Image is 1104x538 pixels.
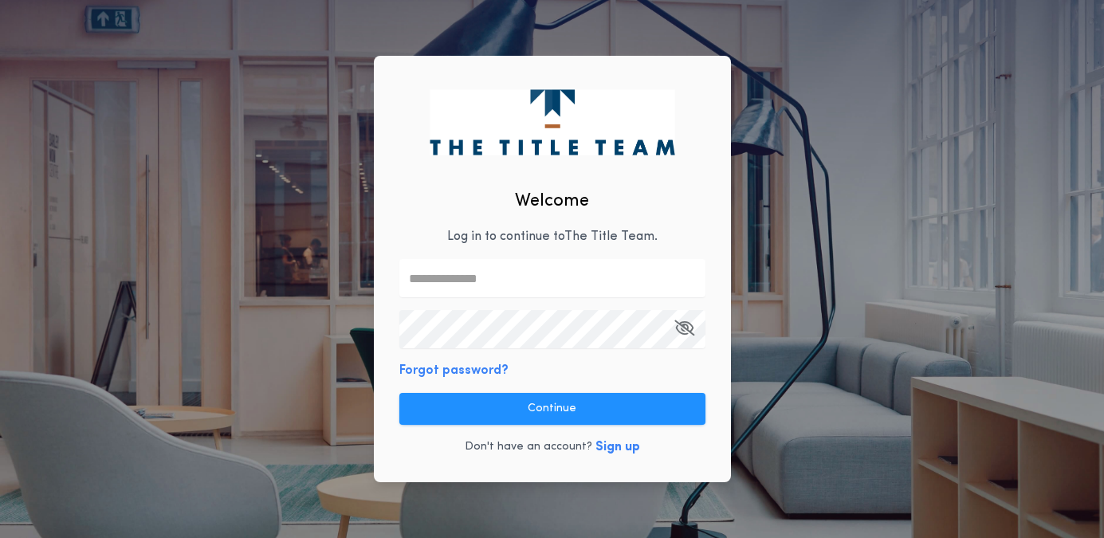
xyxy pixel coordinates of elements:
[447,227,658,246] p: Log in to continue to The Title Team .
[465,439,592,455] p: Don't have an account?
[595,438,640,457] button: Sign up
[399,361,509,380] button: Forgot password?
[515,188,589,214] h2: Welcome
[399,393,705,425] button: Continue
[430,89,674,155] img: logo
